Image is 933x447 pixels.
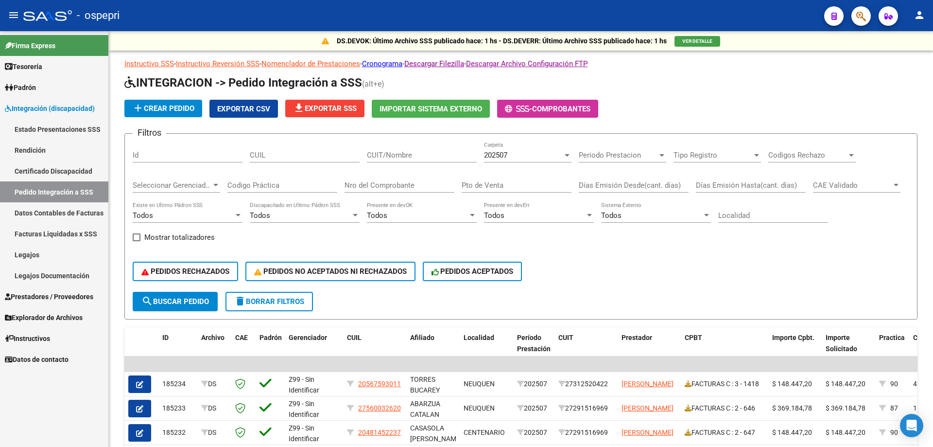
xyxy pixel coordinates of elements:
span: TORRES BUCAREY [PERSON_NAME] , - [410,375,462,416]
a: Descargar Filezilla [404,59,464,68]
span: CAE Validado [813,181,892,190]
datatable-header-cell: Afiliado [406,327,460,370]
datatable-header-cell: Importe Cpbt. [768,327,822,370]
span: CPBT [685,334,702,341]
span: 27560032620 [358,404,401,412]
mat-icon: file_download [293,102,305,114]
div: 185234 [162,378,193,390]
span: Padrón [5,82,36,93]
button: PEDIDOS NO ACEPTADOS NI RECHAZADOS [245,262,415,281]
span: 202507 [484,151,507,160]
span: Archivo [201,334,225,341]
span: Firma Express [5,40,55,51]
button: Importar Sistema Externo [372,100,490,118]
span: $ 148.447,20 [772,380,812,388]
span: 90 [890,429,898,436]
datatable-header-cell: Importe Solicitado [822,327,875,370]
span: Crear Pedido [132,104,194,113]
span: Mostrar totalizadores [144,232,215,243]
span: Prestador [622,334,652,341]
p: - - - - - [124,58,917,69]
span: Importar Sistema Externo [380,105,482,113]
span: $ 369.184,78 [826,404,865,412]
span: CUIL [347,334,362,341]
span: Periodo Prestacion [579,151,657,160]
datatable-header-cell: Practica [875,327,909,370]
span: Período Prestación [517,334,551,353]
button: Borrar Filtros [225,292,313,311]
a: Instructivo SSS [124,59,174,68]
span: Afiliado [410,334,434,341]
datatable-header-cell: CPBT [681,327,768,370]
div: 202507 [517,378,551,390]
datatable-header-cell: CUIT [554,327,618,370]
div: 202507 [517,403,551,414]
datatable-header-cell: Localidad [460,327,513,370]
span: 90 [890,380,898,388]
div: 27291516969 [558,403,614,414]
button: PEDIDOS ACEPTADOS [423,262,522,281]
span: [PERSON_NAME] [622,404,674,412]
span: Todos [133,211,153,220]
div: DS [201,378,227,390]
div: FACTURAS C : 2 - 646 [685,403,764,414]
div: 27291516969 [558,427,614,438]
span: [PERSON_NAME] [622,429,674,436]
datatable-header-cell: ID [158,327,197,370]
span: PEDIDOS NO ACEPTADOS NI RECHAZADOS [254,267,407,276]
button: PEDIDOS RECHAZADOS [133,262,238,281]
div: 202507 [517,427,551,438]
span: 20567593011 [358,380,401,388]
span: NEUQUEN [464,404,495,412]
span: Padrón [259,334,282,341]
span: Codigos Rechazo [768,151,847,160]
div: 185233 [162,403,193,414]
a: Instructivo Reversión SSS [176,59,259,68]
span: Borrar Filtros [234,297,304,306]
h3: Filtros [133,126,166,140]
div: FACTURAS C : 3 - 1418 [685,378,764,390]
span: Prestadores / Proveedores [5,291,93,302]
span: Comprobantes [532,105,590,113]
span: - [505,105,532,113]
span: Integración (discapacidad) [5,103,95,114]
mat-icon: menu [8,9,19,21]
span: CUIT [558,334,573,341]
div: 185232 [162,427,193,438]
span: Todos [601,211,622,220]
span: Localidad [464,334,494,341]
span: VER DETALLE [682,38,712,44]
span: Seleccionar Gerenciador [133,181,211,190]
span: Exportar CSV [217,105,270,113]
span: Tipo Registro [674,151,752,160]
div: FACTURAS C : 2 - 647 [685,427,764,438]
span: 4 [913,380,917,388]
span: 87 [890,404,898,412]
span: Gerenciador [289,334,327,341]
span: $ 148.447,20 [826,380,865,388]
span: Todos [250,211,270,220]
span: Tesorería [5,61,42,72]
button: Exportar CSV [209,100,278,118]
datatable-header-cell: Padrón [256,327,285,370]
span: CENTENARIO [464,429,505,436]
span: Todos [484,211,504,220]
datatable-header-cell: Prestador [618,327,681,370]
div: DS [201,427,227,438]
span: 1 [913,404,917,412]
span: Todos [367,211,387,220]
datatable-header-cell: Archivo [197,327,231,370]
span: Practica [879,334,905,341]
span: Importe Solicitado [826,334,857,353]
span: Z99 - Sin Identificar [289,375,319,394]
datatable-header-cell: Período Prestación [513,327,554,370]
button: Exportar SSS [285,100,364,117]
span: 20481452237 [358,429,401,436]
p: DS.DEVOK: Último Archivo SSS publicado hace: 1 hs - DS.DEVERR: Último Archivo SSS publicado hace:... [337,36,667,46]
mat-icon: add [132,102,144,114]
span: Exportar SSS [293,104,357,113]
span: Explorador de Archivos [5,312,83,323]
button: VER DETALLE [674,36,720,47]
div: 27312520422 [558,378,614,390]
div: DS [201,403,227,414]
